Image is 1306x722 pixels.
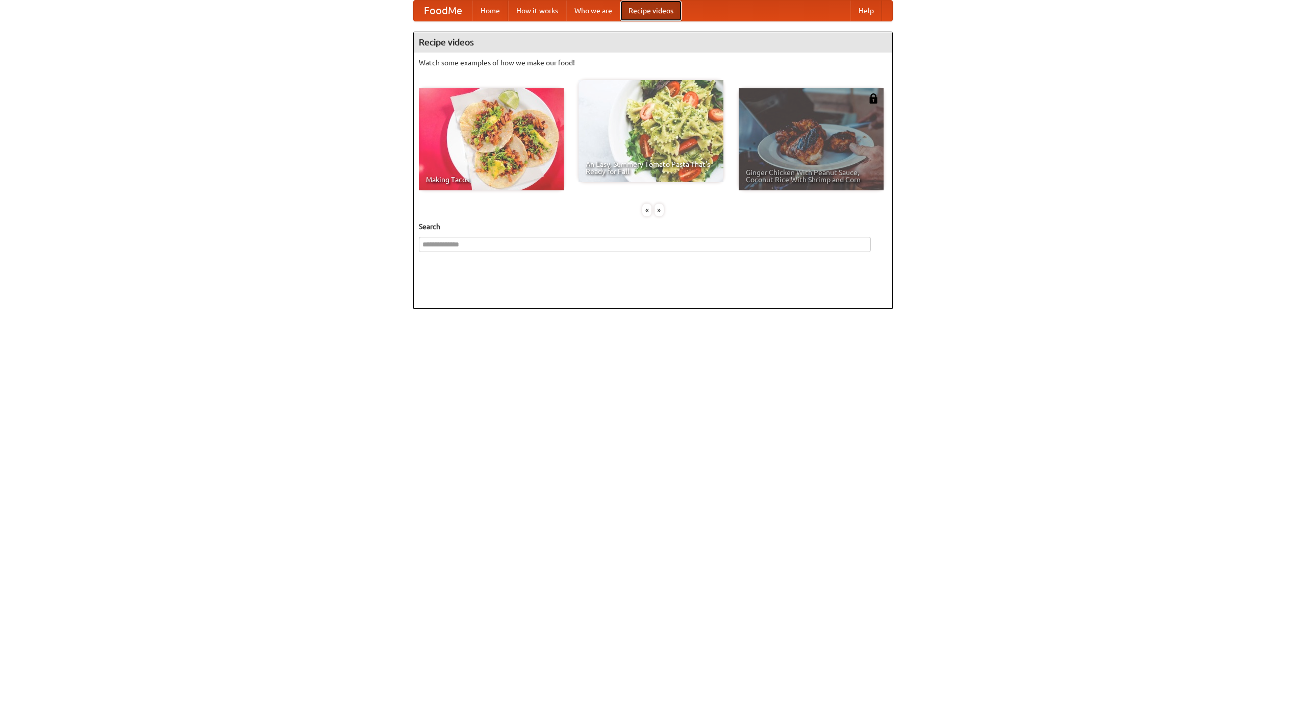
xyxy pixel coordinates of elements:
div: « [642,204,651,216]
p: Watch some examples of how we make our food! [419,58,887,68]
a: Help [850,1,882,21]
a: Who we are [566,1,620,21]
a: Making Tacos [419,88,564,190]
a: Recipe videos [620,1,682,21]
h4: Recipe videos [414,32,892,53]
span: An Easy, Summery Tomato Pasta That's Ready for Fall [586,161,716,175]
div: » [655,204,664,216]
a: Home [472,1,508,21]
img: 483408.png [868,93,878,104]
a: An Easy, Summery Tomato Pasta That's Ready for Fall [579,80,723,182]
a: FoodMe [414,1,472,21]
a: How it works [508,1,566,21]
span: Making Tacos [426,176,557,183]
h5: Search [419,221,887,232]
